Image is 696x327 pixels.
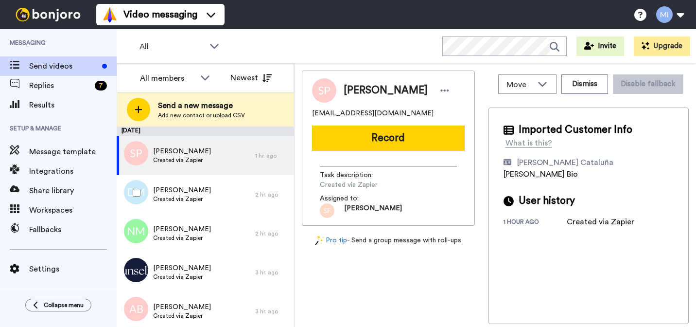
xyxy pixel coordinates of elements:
span: Fallbacks [29,224,117,236]
span: [PERSON_NAME] [153,263,211,273]
img: Image of Shane Parker [312,78,336,103]
span: [PERSON_NAME] [344,203,402,218]
div: 7 [95,81,107,91]
span: Created via Zapier [153,156,211,164]
span: Created via Zapier [153,195,211,203]
button: Invite [576,36,624,56]
img: sf.png [320,203,334,218]
span: Created via Zapier [153,234,211,242]
span: User history [519,194,575,208]
span: Video messaging [123,8,197,21]
span: [PERSON_NAME] [153,146,211,156]
div: 3 hr. ago [255,308,289,315]
img: nm.png [124,219,148,243]
img: vm-color.svg [102,7,118,22]
span: Move [506,79,533,91]
span: Message template [29,146,117,158]
button: Upgrade [634,36,690,56]
span: Created via Zapier [320,180,412,190]
button: Record [312,126,465,151]
div: 2 hr. ago [255,191,289,199]
span: [PERSON_NAME] Bio [504,170,578,178]
span: Collapse menu [44,301,84,309]
span: [PERSON_NAME] [153,224,211,234]
span: [EMAIL_ADDRESS][DOMAIN_NAME] [312,109,434,118]
span: Send a new message [158,100,245,111]
div: Created via Zapier [567,216,634,228]
img: ab.png [124,297,148,321]
span: Workspaces [29,204,117,216]
span: All [139,41,205,53]
img: magic-wand.svg [315,236,324,246]
span: Share library [29,185,117,197]
button: Dismiss [561,74,608,94]
div: What is this? [505,137,552,149]
span: Assigned to: [320,194,388,203]
span: [PERSON_NAME] [153,185,211,195]
img: c423d9f6-b605-423e-af4b-09f390e679d2.png [124,258,148,282]
span: Add new contact or upload CSV [158,111,245,119]
img: sp.png [124,141,148,165]
span: Send videos [29,60,98,72]
button: Collapse menu [25,299,91,311]
img: bj-logo-header-white.svg [12,8,85,21]
div: 2 hr. ago [255,230,289,237]
span: Created via Zapier [153,273,211,281]
div: 1 hr. ago [255,152,289,160]
div: [DATE] [117,127,294,136]
button: Disable fallback [613,74,683,94]
a: Pro tip [315,236,347,246]
div: 3 hr. ago [255,269,289,276]
span: Created via Zapier [153,312,211,320]
button: Newest [223,68,279,88]
span: [PERSON_NAME] [153,302,211,312]
span: [PERSON_NAME] [344,83,428,98]
span: Replies [29,80,91,91]
span: Settings [29,263,117,275]
span: Task description : [320,170,388,180]
div: All members [140,73,195,84]
div: - Send a group message with roll-ups [302,236,475,246]
span: Imported Customer Info [519,123,632,137]
span: Results [29,99,117,111]
div: [PERSON_NAME] Cataluña [517,157,613,168]
span: Integrations [29,165,117,177]
div: 1 hour ago [504,218,567,228]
